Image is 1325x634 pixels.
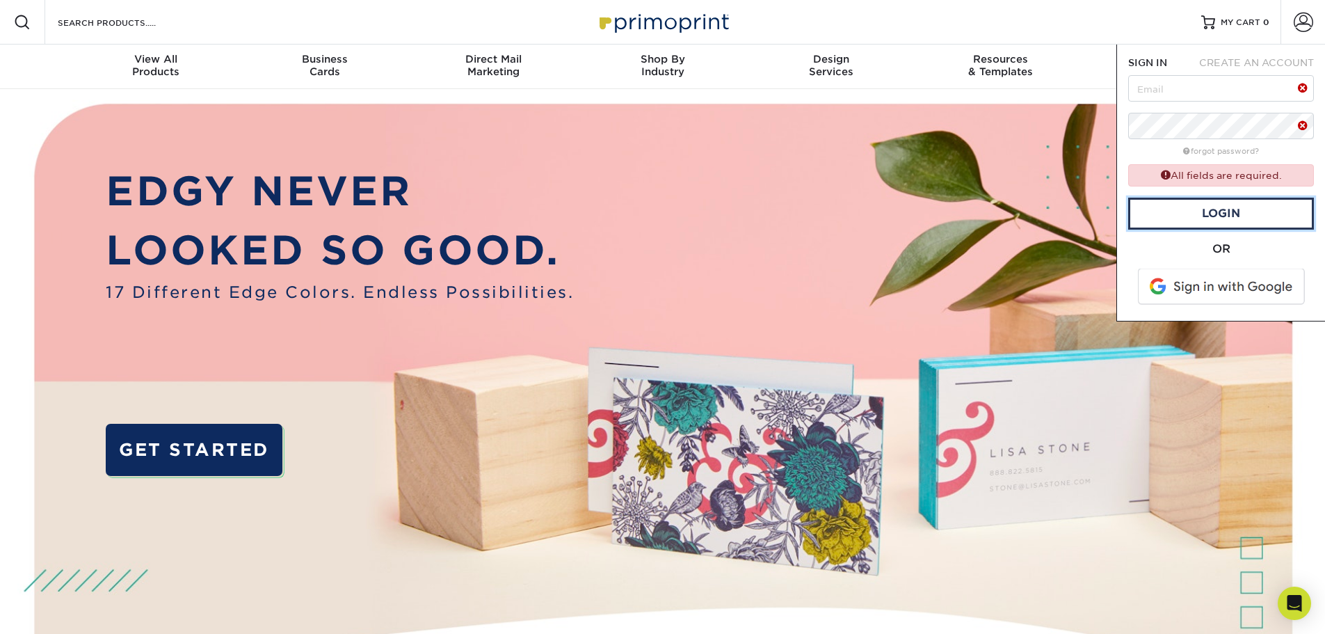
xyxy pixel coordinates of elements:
[1128,57,1167,68] span: SIGN IN
[1199,57,1314,68] span: CREATE AN ACCOUNT
[578,53,747,65] span: Shop By
[72,45,241,89] a: View AllProducts
[72,53,241,78] div: Products
[578,45,747,89] a: Shop ByIndustry
[747,53,916,78] div: Services
[916,45,1085,89] a: Resources& Templates
[72,53,241,65] span: View All
[56,14,192,31] input: SEARCH PRODUCTS.....
[106,424,282,476] a: GET STARTED
[1263,17,1269,27] span: 0
[916,53,1085,65] span: Resources
[1128,198,1314,230] a: Login
[1085,45,1254,89] a: Contact& Support
[578,53,747,78] div: Industry
[1128,241,1314,257] div: OR
[409,53,578,65] span: Direct Mail
[106,161,574,221] p: EDGY NEVER
[1085,53,1254,78] div: & Support
[240,53,409,65] span: Business
[1183,147,1259,156] a: forgot password?
[1128,75,1314,102] input: Email
[106,280,574,304] span: 17 Different Edge Colors. Endless Possibilities.
[1278,587,1311,620] div: Open Intercom Messenger
[1085,53,1254,65] span: Contact
[747,45,916,89] a: DesignServices
[240,45,409,89] a: BusinessCards
[1128,164,1314,186] div: All fields are required.
[1221,17,1260,29] span: MY CART
[409,53,578,78] div: Marketing
[916,53,1085,78] div: & Templates
[409,45,578,89] a: Direct MailMarketing
[240,53,409,78] div: Cards
[106,221,574,280] p: LOOKED SO GOOD.
[593,7,732,37] img: Primoprint
[747,53,916,65] span: Design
